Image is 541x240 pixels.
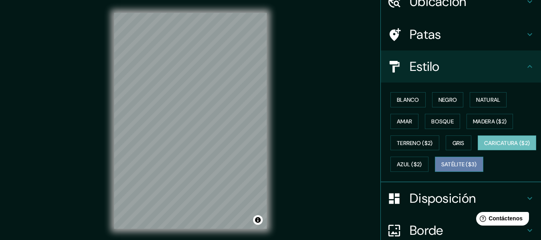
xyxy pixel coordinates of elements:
[390,92,426,107] button: Blanco
[435,157,483,172] button: Satélite ($3)
[484,139,530,147] font: Caricatura ($2)
[114,13,267,229] canvas: Mapa
[476,96,500,103] font: Natural
[470,209,532,231] iframe: Lanzador de widgets de ayuda
[446,135,471,151] button: Gris
[473,118,507,125] font: Madera ($2)
[410,222,443,239] font: Borde
[397,96,419,103] font: Blanco
[390,114,418,129] button: Amar
[431,118,454,125] font: Bosque
[381,182,541,214] div: Disposición
[390,157,428,172] button: Azul ($2)
[438,96,457,103] font: Negro
[441,161,477,168] font: Satélite ($3)
[253,215,263,225] button: Activar o desactivar atribución
[478,135,537,151] button: Caricatura ($2)
[390,135,439,151] button: Terreno ($2)
[381,50,541,83] div: Estilo
[432,92,464,107] button: Negro
[397,139,433,147] font: Terreno ($2)
[397,161,422,168] font: Azul ($2)
[410,190,476,207] font: Disposición
[410,26,441,43] font: Patas
[453,139,465,147] font: Gris
[381,18,541,50] div: Patas
[410,58,440,75] font: Estilo
[467,114,513,129] button: Madera ($2)
[470,92,507,107] button: Natural
[397,118,412,125] font: Amar
[425,114,460,129] button: Bosque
